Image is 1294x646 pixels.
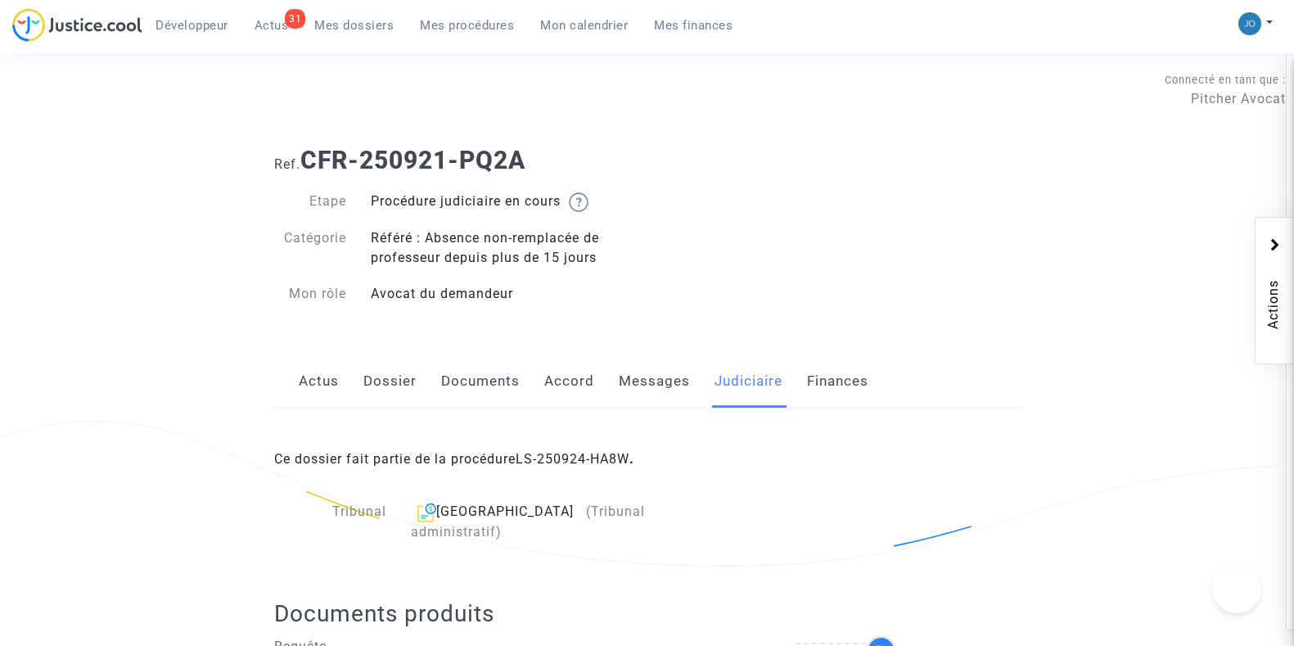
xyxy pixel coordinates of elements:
[1212,564,1261,613] iframe: Help Scout Beacon - Open
[285,9,305,29] div: 31
[262,192,358,212] div: Etape
[301,13,407,38] a: Mes dossiers
[516,451,629,467] a: LS-250924-HA8W
[407,13,527,38] a: Mes procédures
[241,13,302,38] a: 31Actus
[1264,234,1283,355] span: Actions
[516,451,634,467] b: .
[363,355,417,409] a: Dossier
[358,228,647,268] div: Référé : Absence non-remplacée de professeur depuis plus de 15 jours
[274,599,1020,628] h2: Documents produits
[544,355,594,409] a: Accord
[619,355,690,409] a: Messages
[411,502,718,542] div: [GEOGRAPHIC_DATA]
[420,18,514,33] span: Mes procédures
[540,18,628,33] span: Mon calendrier
[417,503,436,522] img: icon-archive.svg
[274,502,399,542] div: Tribunal
[300,146,525,174] b: CFR-250921-PQ2A
[142,13,241,38] a: Développeur
[1165,74,1286,86] span: Connecté en tant que :
[299,355,339,409] a: Actus
[12,8,142,42] img: jc-logo.svg
[358,284,647,304] div: Avocat du demandeur
[807,355,868,409] a: Finances
[654,18,733,33] span: Mes finances
[641,13,746,38] a: Mes finances
[441,355,520,409] a: Documents
[1238,12,1261,35] img: 45a793c8596a0d21866ab9c5374b5e4b
[274,156,300,172] span: Ref.
[569,192,588,212] img: help.svg
[274,451,634,467] span: Ce dossier fait partie de la procédure
[255,18,289,33] span: Actus
[527,13,641,38] a: Mon calendrier
[262,228,358,268] div: Catégorie
[314,18,394,33] span: Mes dossiers
[156,18,228,33] span: Développeur
[262,284,358,304] div: Mon rôle
[358,192,647,212] div: Procédure judiciaire en cours
[715,355,782,409] a: Judiciaire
